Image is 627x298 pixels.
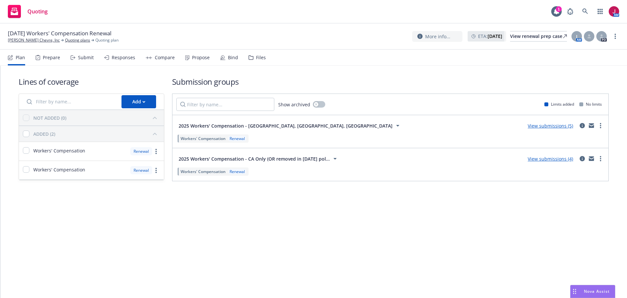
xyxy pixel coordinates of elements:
[33,166,85,173] span: Workers' Compensation
[181,136,226,141] span: Workers' Compensation
[179,122,393,129] span: 2025 Workers' Compensation - [GEOGRAPHIC_DATA], [GEOGRAPHIC_DATA], [GEOGRAPHIC_DATA]
[19,76,164,87] h1: Lines of coverage
[16,55,25,60] div: Plan
[179,155,330,162] span: 2025 Workers' Compensation - CA Only (OR removed in [DATE] pol...
[425,33,450,40] span: More info...
[228,55,238,60] div: Bind
[130,166,152,174] div: Renewal
[579,5,592,18] a: Search
[544,101,574,107] div: Limits added
[579,101,602,107] div: No limits
[570,285,615,298] button: Nova Assist
[609,6,619,17] img: photo
[278,101,310,108] span: Show archived
[65,37,90,43] a: Quoting plans
[152,148,160,155] a: more
[228,169,246,174] div: Renewal
[27,9,48,14] span: Quoting
[8,29,111,37] span: [DATE] Workers' Compensation Renewal
[33,113,160,123] button: NOT ADDED (0)
[181,169,226,174] span: Workers' Compensation
[488,33,502,39] strong: [DATE]
[571,285,579,298] div: Drag to move
[611,32,619,40] a: more
[597,122,604,130] a: more
[172,76,609,87] h1: Submission groups
[95,37,119,43] span: Quoting plan
[176,152,341,165] button: 2025 Workers' Compensation - CA Only (OR removed in [DATE] pol...
[192,55,210,60] div: Propose
[256,55,266,60] div: Files
[578,122,586,130] a: circleInformation
[594,5,607,18] a: Switch app
[121,95,156,108] button: Add
[528,123,573,129] a: View submissions (5)
[5,2,50,21] a: Quoting
[132,96,145,108] div: Add
[23,95,118,108] input: Filter by name...
[478,33,502,40] span: ETA :
[33,147,85,154] span: Workers' Compensation
[8,37,60,43] a: [PERSON_NAME] Chevre, Inc
[587,122,595,130] a: mail
[578,155,586,163] a: circleInformation
[228,136,246,141] div: Renewal
[43,55,60,60] div: Prepare
[152,167,160,174] a: more
[556,6,562,12] div: 1
[510,31,567,42] a: View renewal prep case
[597,155,604,163] a: more
[112,55,135,60] div: Responses
[130,147,152,155] div: Renewal
[587,155,595,163] a: mail
[576,33,577,40] span: J
[33,131,55,137] div: ADDED (2)
[412,31,462,42] button: More info...
[564,5,577,18] a: Report a Bug
[176,98,274,111] input: Filter by name...
[176,119,404,132] button: 2025 Workers' Compensation - [GEOGRAPHIC_DATA], [GEOGRAPHIC_DATA], [GEOGRAPHIC_DATA]
[155,55,175,60] div: Compare
[528,156,573,162] a: View submissions (4)
[33,114,66,121] div: NOT ADDED (0)
[78,55,94,60] div: Submit
[584,289,610,294] span: Nova Assist
[33,129,160,139] button: ADDED (2)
